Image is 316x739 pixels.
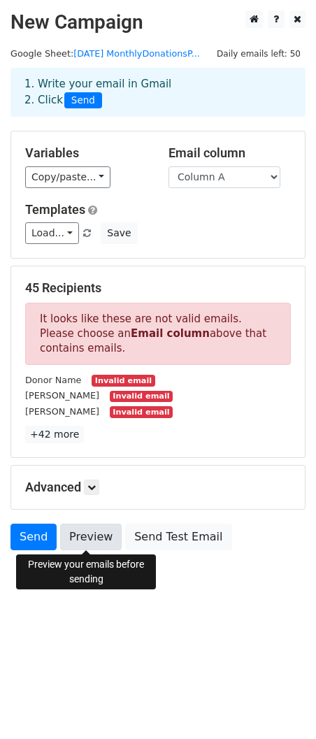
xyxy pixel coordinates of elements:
[25,375,81,385] small: Donor Name
[25,202,85,217] a: Templates
[64,92,102,109] span: Send
[25,145,148,161] h5: Variables
[73,48,200,59] a: [DATE] MonthlyDonationsP...
[60,524,122,550] a: Preview
[25,426,84,443] a: +42 more
[25,406,99,417] small: [PERSON_NAME]
[10,48,200,59] small: Google Sheet:
[10,524,57,550] a: Send
[212,46,306,62] span: Daily emails left: 50
[25,480,291,495] h5: Advanced
[25,166,110,188] a: Copy/paste...
[110,406,173,418] small: Invalid email
[14,76,302,108] div: 1. Write your email in Gmail 2. Click
[25,390,99,401] small: [PERSON_NAME]
[125,524,231,550] a: Send Test Email
[92,375,155,387] small: Invalid email
[10,10,306,34] h2: New Campaign
[168,145,291,161] h5: Email column
[246,672,316,739] iframe: Chat Widget
[110,391,173,403] small: Invalid email
[25,222,79,244] a: Load...
[101,222,137,244] button: Save
[25,303,291,365] p: It looks like these are not valid emails. Please choose an above that contains emails.
[131,327,210,340] strong: Email column
[25,280,291,296] h5: 45 Recipients
[16,554,156,589] div: Preview your emails before sending
[212,48,306,59] a: Daily emails left: 50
